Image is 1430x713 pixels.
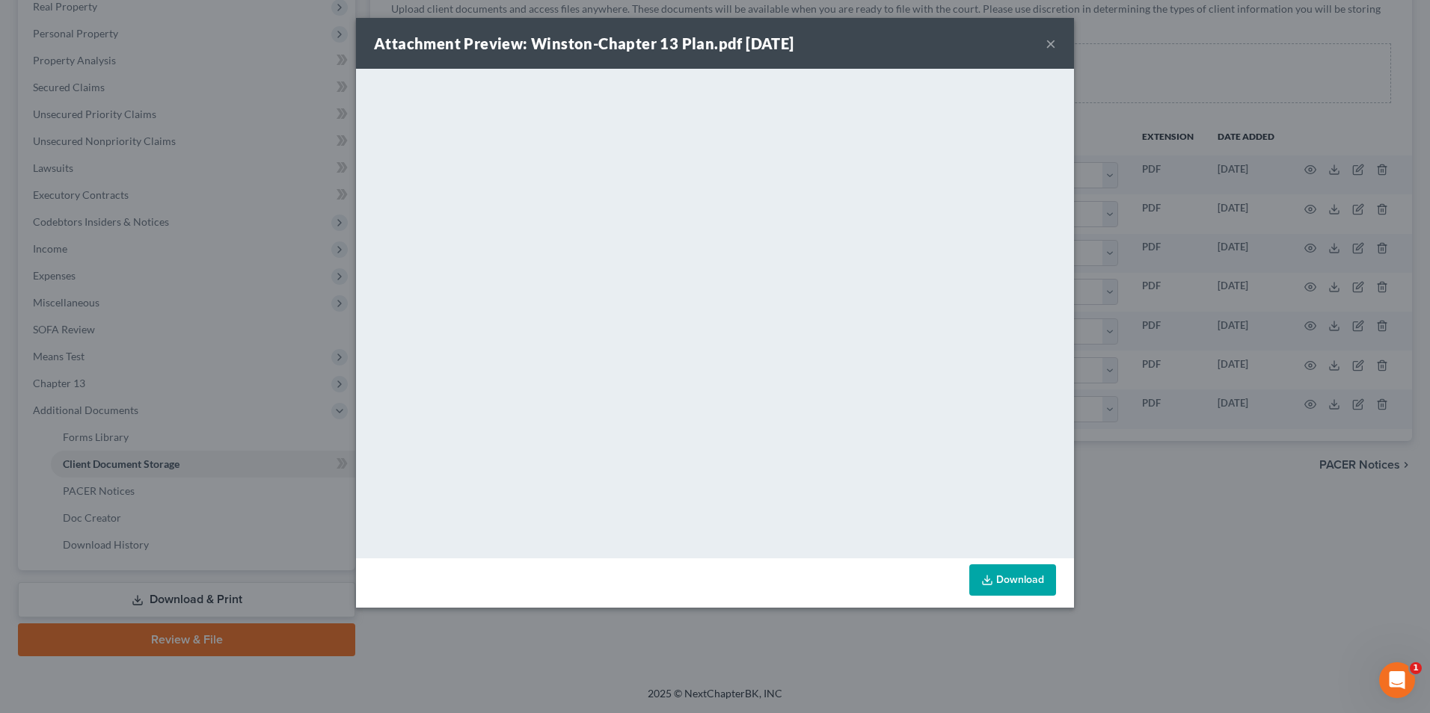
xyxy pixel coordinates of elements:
[1379,662,1415,698] iframe: Intercom live chat
[374,34,794,52] strong: Attachment Preview: Winston-Chapter 13 Plan.pdf [DATE]
[1046,34,1056,52] button: ×
[969,564,1056,596] a: Download
[356,69,1074,555] iframe: <object ng-attr-data='[URL][DOMAIN_NAME]' type='application/pdf' width='100%' height='650px'></ob...
[1410,662,1422,674] span: 1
